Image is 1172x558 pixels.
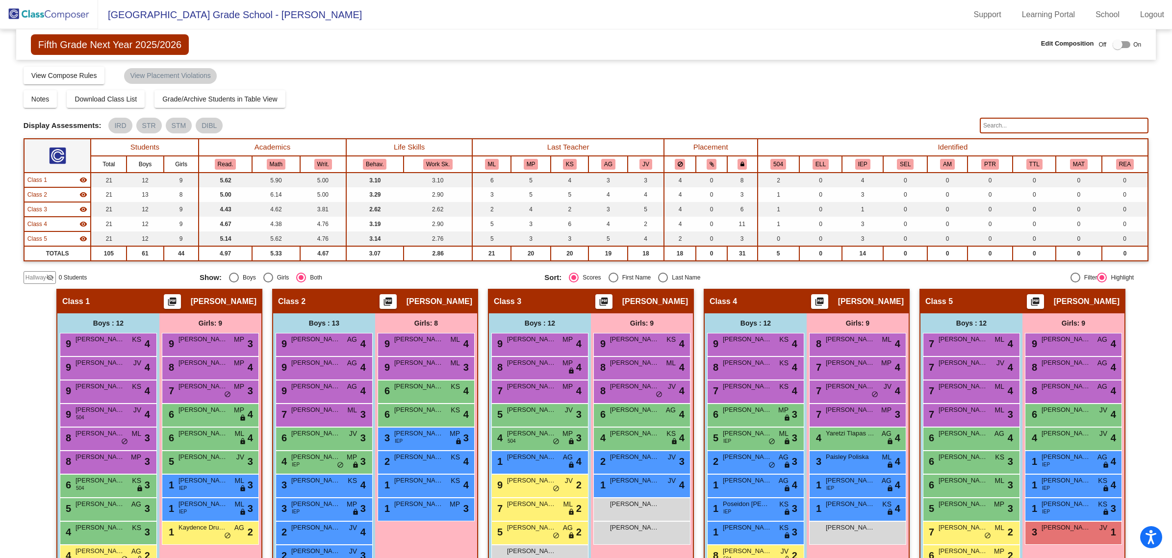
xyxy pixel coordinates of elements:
[1027,294,1044,309] button: Print Students Details
[132,334,141,345] span: KS
[727,187,758,202] td: 3
[162,95,278,103] span: Grade/Archive Students in Table View
[91,202,127,217] td: 21
[813,159,829,170] button: ELL
[511,231,551,246] td: 3
[347,334,357,345] span: AG
[1013,246,1056,261] td: 0
[404,173,473,187] td: 3.10
[164,231,199,246] td: 9
[842,187,883,202] td: 3
[927,231,967,246] td: 0
[472,156,511,173] th: Michelle Lassard
[199,246,252,261] td: 4.97
[472,187,511,202] td: 3
[883,246,927,261] td: 0
[511,202,551,217] td: 4
[1102,231,1148,246] td: 0
[980,118,1148,133] input: Search...
[404,217,473,231] td: 2.90
[199,217,252,231] td: 4.67
[842,217,883,231] td: 3
[842,156,883,173] th: Individualized Education Plan
[588,217,628,231] td: 4
[588,202,628,217] td: 3
[314,159,332,170] button: Writ.
[544,273,882,282] mat-radio-group: Select an option
[1080,273,1097,282] div: Filter
[127,187,163,202] td: 13
[75,95,137,103] span: Download Class List
[696,202,727,217] td: 0
[727,217,758,231] td: 11
[927,187,967,202] td: 0
[159,313,261,333] div: Girls: 9
[24,202,91,217] td: Danielle Bond - No Class Name
[76,334,125,344] span: [PERSON_NAME]
[346,139,473,156] th: Life Skills
[27,176,47,184] span: Class 1
[24,67,105,84] button: View Compose Rules
[668,273,700,282] div: Last Name
[705,313,807,333] div: Boys : 12
[628,246,663,261] td: 18
[995,334,1004,345] span: ML
[1029,297,1041,310] mat-icon: picture_as_pdf
[664,156,696,173] th: Keep away students
[79,176,87,184] mat-icon: visibility
[199,173,252,187] td: 5.62
[178,334,228,344] span: [PERSON_NAME] [PERSON_NAME]
[127,246,163,261] td: 61
[598,297,610,310] mat-icon: picture_as_pdf
[200,273,537,282] mat-radio-group: Select an option
[968,217,1013,231] td: 0
[91,173,127,187] td: 21
[252,202,300,217] td: 4.62
[927,156,967,173] th: Advanced Math
[799,202,842,217] td: 0
[1097,334,1107,345] span: AG
[511,156,551,173] th: Mandy Poliska
[1041,39,1094,49] span: Edit Composition
[588,187,628,202] td: 4
[363,159,386,170] button: Behav.
[91,187,127,202] td: 21
[1133,40,1141,49] span: On
[31,72,97,79] span: View Compose Rules
[1116,159,1134,170] button: REA
[799,231,842,246] td: 0
[1102,187,1148,202] td: 0
[300,246,346,261] td: 4.67
[346,246,404,261] td: 3.07
[1132,7,1172,23] a: Logout
[382,297,394,310] mat-icon: picture_as_pdf
[1098,40,1106,49] span: Off
[91,246,127,261] td: 105
[799,187,842,202] td: 0
[628,217,663,231] td: 2
[799,246,842,261] td: 0
[380,294,397,309] button: Print Students Details
[968,156,1013,173] th: Parent Request
[306,273,322,282] div: Both
[551,217,588,231] td: 6
[1013,156,1056,173] th: Title I
[472,202,511,217] td: 2
[273,313,375,333] div: Boys : 13
[562,334,573,345] span: MP
[472,231,511,246] td: 5
[154,90,285,108] button: Grade/Archive Students in Table View
[727,156,758,173] th: Keep with teacher
[588,231,628,246] td: 5
[485,159,499,170] button: ML
[1056,156,1102,173] th: Math Intervention
[67,90,145,108] button: Download Class List
[799,217,842,231] td: 0
[610,334,659,344] span: [PERSON_NAME]
[127,217,163,231] td: 12
[164,156,199,173] th: Girls
[252,217,300,231] td: 4.38
[628,231,663,246] td: 4
[758,139,1148,156] th: Identified
[507,334,556,344] span: [PERSON_NAME]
